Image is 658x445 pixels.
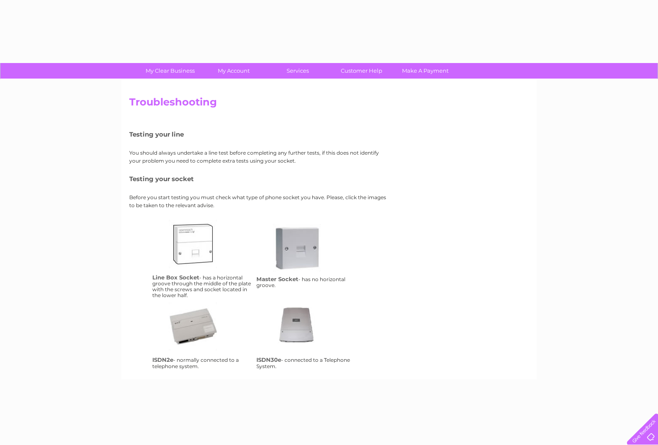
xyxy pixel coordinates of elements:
h5: Testing your socket [129,175,389,182]
a: Customer Help [327,63,396,79]
a: isdn2e [169,302,236,369]
p: You should always undertake a line test before completing any further tests, if this does not ide... [129,149,389,165]
h2: Troubleshooting [129,96,529,112]
td: - connected to a Telephone System. [254,300,358,371]
a: lbs [169,220,236,287]
a: Make A Payment [391,63,460,79]
h4: ISDN30e [256,356,281,363]
a: My Account [199,63,269,79]
td: - normally connected to a telephone system. [150,300,254,371]
a: isdn30e [273,302,340,369]
a: ms [273,224,340,291]
p: Before you start testing you must check what type of phone socket you have. Please, click the ima... [129,193,389,209]
h4: ISDN2e [152,356,173,363]
h5: Testing your line [129,131,389,138]
h4: Line Box Socket [152,274,199,281]
td: - has no horizontal groove. [254,218,358,300]
a: My Clear Business [136,63,205,79]
td: - has a horizontal groove through the middle of the plate with the screws and socket located in t... [150,218,254,300]
h4: Master Socket [256,276,298,282]
a: Services [263,63,332,79]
